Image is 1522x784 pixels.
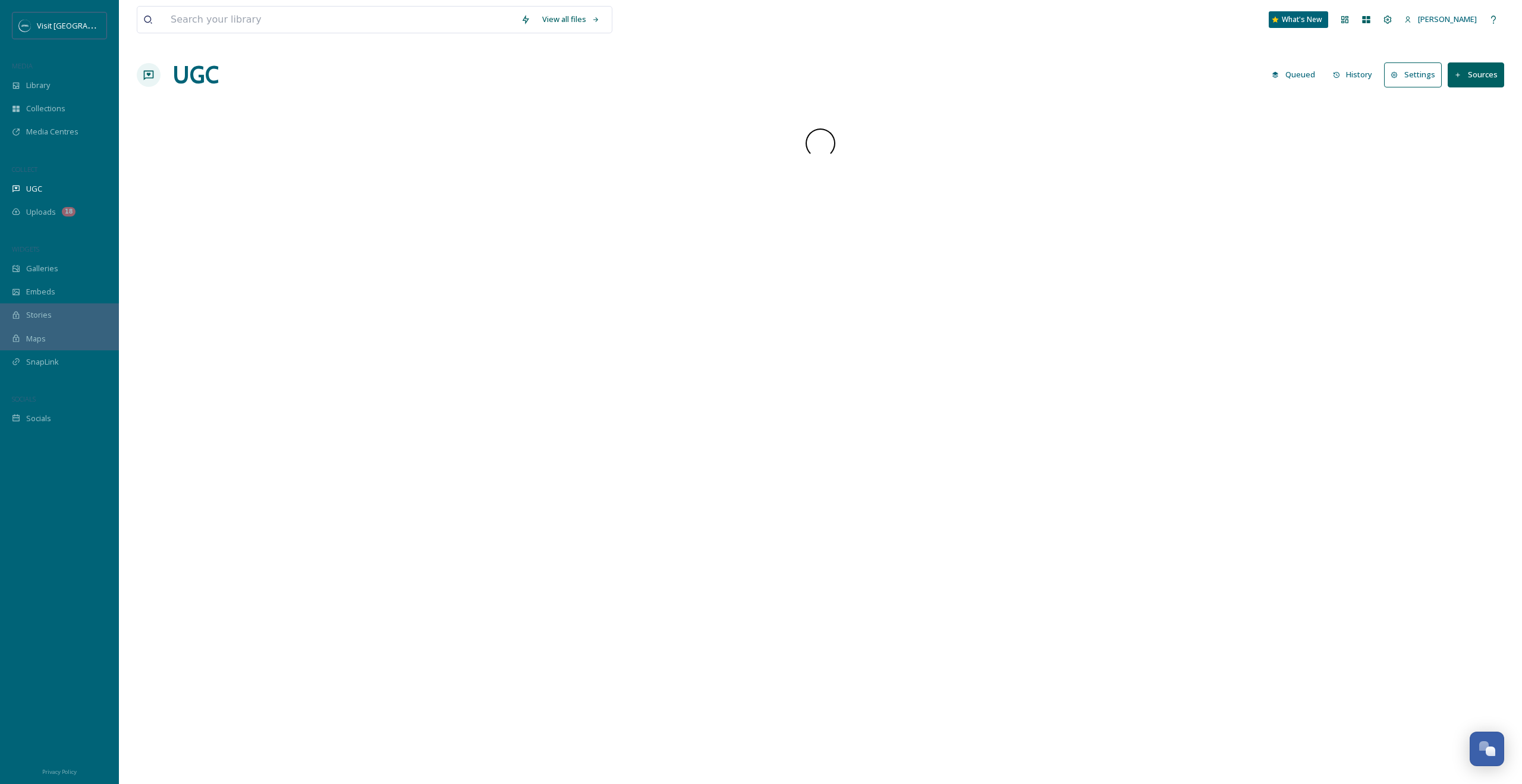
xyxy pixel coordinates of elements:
[12,244,39,253] span: WIDGETS
[1269,11,1328,28] a: What's New
[172,57,219,93] a: UGC
[12,165,37,174] span: COLLECT
[26,103,65,114] span: Collections
[26,413,51,424] span: Socials
[1418,14,1477,24] span: [PERSON_NAME]
[1384,62,1442,87] button: Settings
[1327,63,1385,86] a: History
[1470,732,1504,766] button: Open Chat
[1398,8,1483,31] a: [PERSON_NAME]
[12,61,33,70] span: MEDIA
[1448,62,1504,87] button: Sources
[42,768,77,776] span: Privacy Policy
[26,263,58,274] span: Galleries
[26,333,46,344] span: Maps
[26,356,59,368] span: SnapLink
[1266,63,1327,86] a: Queued
[37,20,169,31] span: Visit [GEOGRAPHIC_DATA][US_STATE]
[165,7,515,33] input: Search your library
[26,183,42,195] span: UGC
[42,764,77,778] a: Privacy Policy
[12,394,36,403] span: SOCIALS
[26,126,78,137] span: Media Centres
[26,80,50,91] span: Library
[1327,63,1379,86] button: History
[1384,62,1448,87] a: Settings
[62,207,76,217] div: 18
[26,286,55,297] span: Embeds
[1266,63,1321,86] button: Queued
[536,8,606,31] a: View all files
[19,20,31,32] img: SM%20Social%20Profile.png
[26,309,52,321] span: Stories
[26,206,56,218] span: Uploads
